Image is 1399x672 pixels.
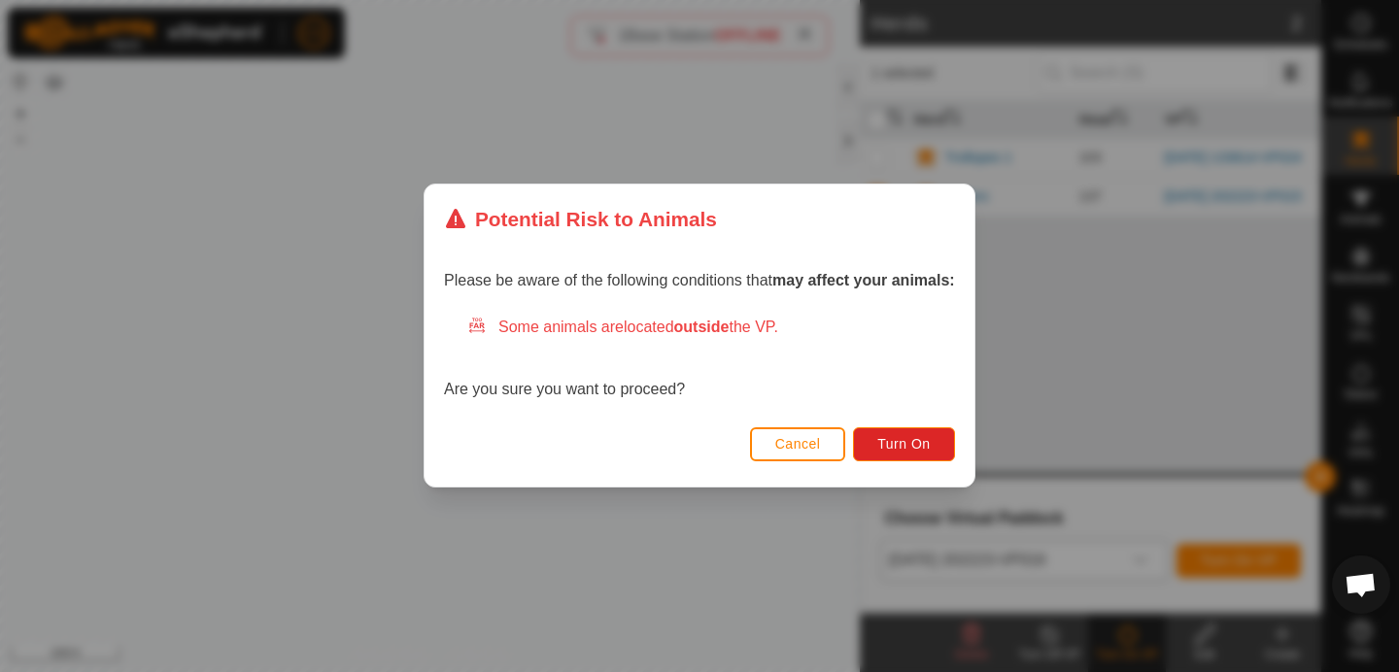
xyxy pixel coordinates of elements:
span: Please be aware of the following conditions that [444,273,955,289]
span: Cancel [775,437,821,453]
div: Open chat [1332,555,1390,614]
div: Are you sure you want to proceed? [444,317,955,402]
div: Some animals are [467,317,955,340]
strong: outside [674,319,730,336]
button: Cancel [750,427,846,461]
div: Potential Risk to Animals [444,204,717,234]
strong: may affect your animals: [772,273,955,289]
button: Turn On [854,427,955,461]
span: located the VP. [624,319,778,336]
span: Turn On [878,437,931,453]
